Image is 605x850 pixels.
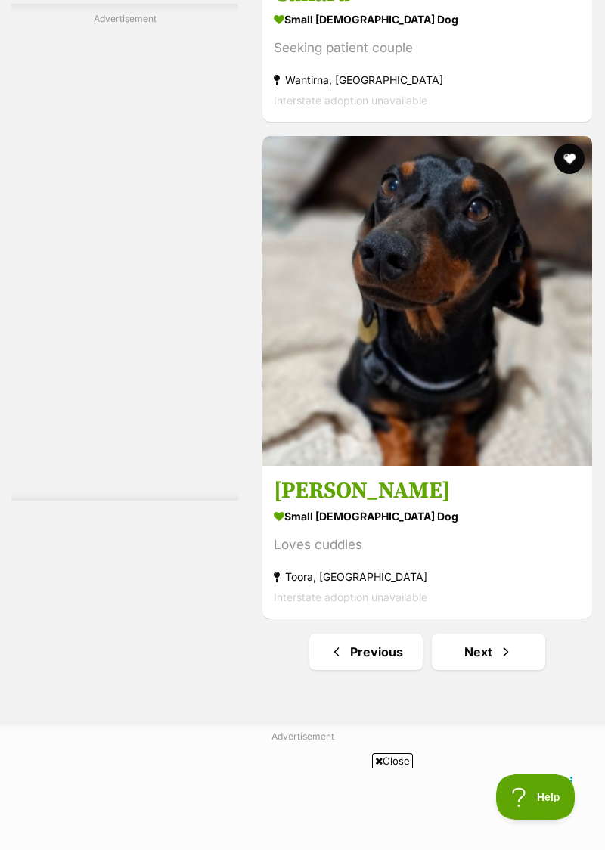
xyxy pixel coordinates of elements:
[496,774,575,820] iframe: Help Scout Beacon - Open
[64,32,185,485] iframe: Advertisement
[27,774,578,842] iframe: Advertisement
[262,465,592,619] a: [PERSON_NAME] small [DEMOGRAPHIC_DATA] Dog Loves cuddles Toora, [GEOGRAPHIC_DATA] Interstate adop...
[309,634,423,670] a: Previous page
[274,94,427,107] span: Interstate adoption unavailable
[554,144,585,174] button: favourite
[372,753,413,768] span: Close
[274,476,581,505] h3: [PERSON_NAME]
[274,566,581,587] strong: Toora, [GEOGRAPHIC_DATA]
[432,634,545,670] a: Next page
[274,535,581,555] div: Loves cuddles
[274,38,581,58] div: Seeking patient couple
[274,70,581,90] strong: Wantirna, [GEOGRAPHIC_DATA]
[261,634,594,670] nav: Pagination
[262,136,592,466] img: Luther - Dachshund Dog
[274,505,581,527] strong: small [DEMOGRAPHIC_DATA] Dog
[11,4,238,501] div: Advertisement
[274,8,581,30] strong: small [DEMOGRAPHIC_DATA] Dog
[274,591,427,603] span: Interstate adoption unavailable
